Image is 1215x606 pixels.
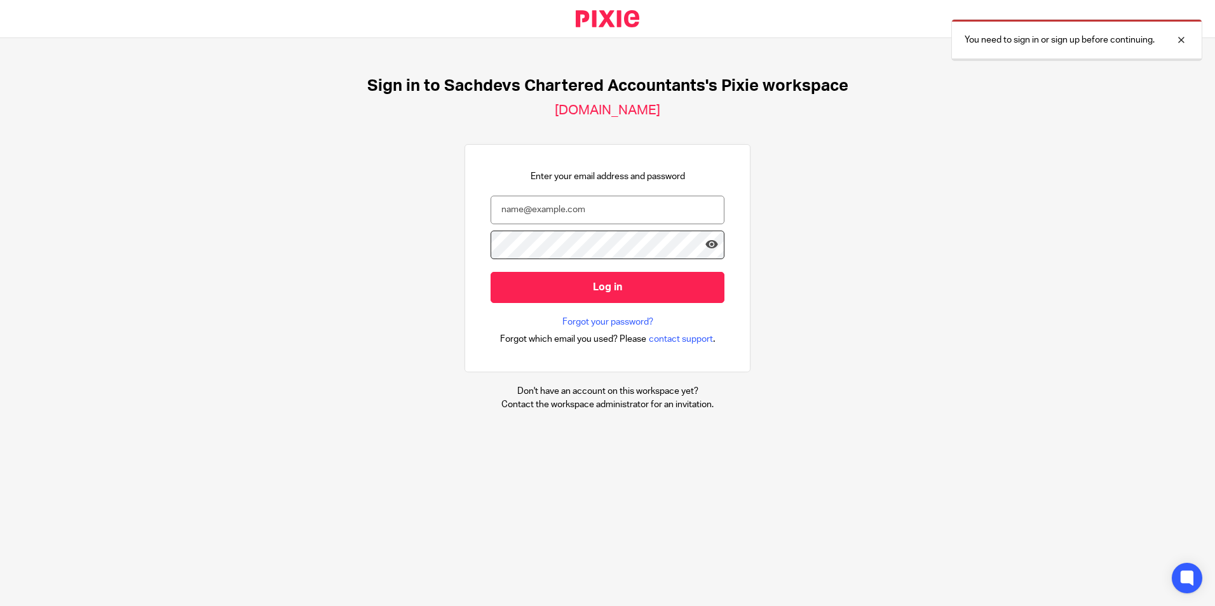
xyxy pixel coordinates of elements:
[491,272,724,303] input: Log in
[501,398,714,411] p: Contact the workspace administrator for an invitation.
[367,76,848,96] h1: Sign in to Sachdevs Chartered Accountants's Pixie workspace
[649,333,713,346] span: contact support
[491,196,724,224] input: name@example.com
[555,102,660,119] h2: [DOMAIN_NAME]
[965,34,1155,46] p: You need to sign in or sign up before continuing.
[562,316,653,328] a: Forgot your password?
[501,385,714,398] p: Don't have an account on this workspace yet?
[500,332,716,346] div: .
[500,333,646,346] span: Forgot which email you used? Please
[531,170,685,183] p: Enter your email address and password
